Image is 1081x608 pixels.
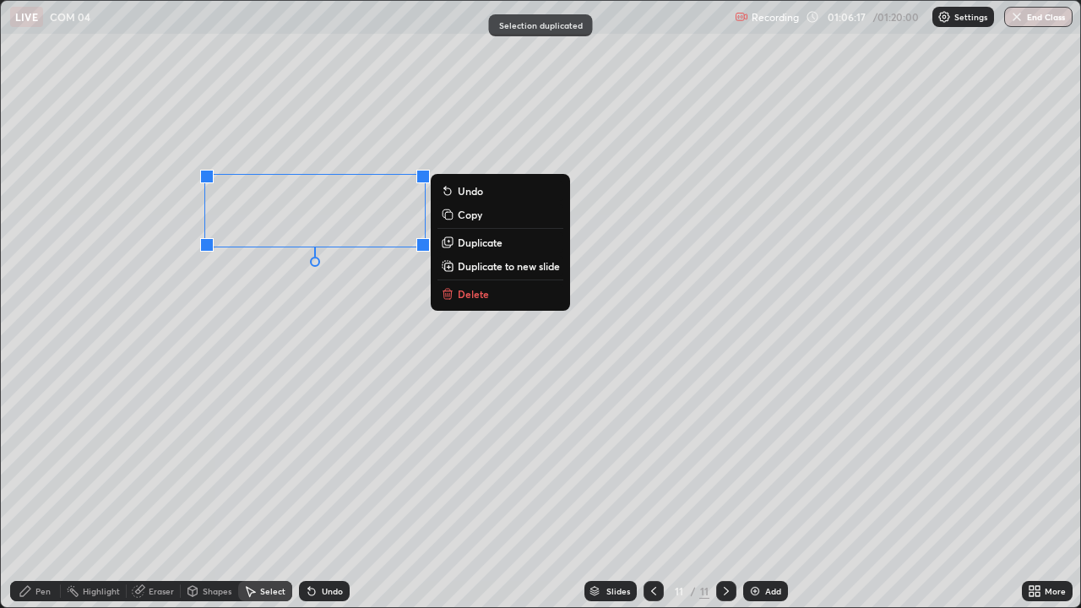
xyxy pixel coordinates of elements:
button: Undo [437,181,563,201]
div: Pen [35,587,51,595]
div: / [691,586,696,596]
p: Undo [458,184,483,198]
div: 11 [699,584,709,599]
button: Duplicate [437,232,563,252]
div: Highlight [83,587,120,595]
div: 11 [671,586,687,596]
img: recording.375f2c34.svg [735,10,748,24]
img: end-class-cross [1010,10,1024,24]
div: Add [765,587,781,595]
div: Slides [606,587,630,595]
p: Delete [458,287,489,301]
img: add-slide-button [748,584,762,598]
div: Shapes [203,587,231,595]
p: Settings [954,13,987,21]
img: class-settings-icons [937,10,951,24]
div: More [1045,587,1066,595]
p: LIVE [15,10,38,24]
button: End Class [1004,7,1073,27]
button: Duplicate to new slide [437,256,563,276]
p: Duplicate [458,236,502,249]
p: Recording [752,11,799,24]
p: Duplicate to new slide [458,259,560,273]
button: Delete [437,284,563,304]
div: Eraser [149,587,174,595]
p: Copy [458,208,482,221]
div: Undo [322,587,343,595]
p: COM 04 [50,10,90,24]
div: Select [260,587,285,595]
button: Copy [437,204,563,225]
